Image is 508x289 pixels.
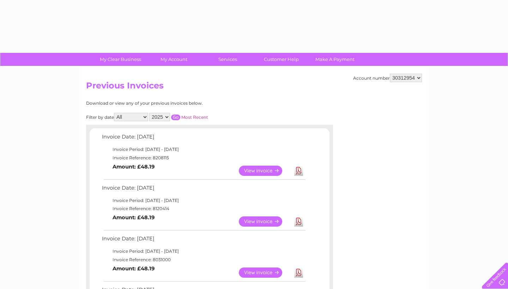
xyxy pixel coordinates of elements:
[100,247,307,256] td: Invoice Period: [DATE] - [DATE]
[294,166,303,176] a: Download
[306,53,364,66] a: Make A Payment
[113,265,155,272] b: Amount: £48.19
[100,132,307,145] td: Invoice Date: [DATE]
[252,53,310,66] a: Customer Help
[91,53,150,66] a: My Clear Business
[100,154,307,162] td: Invoice Reference: 8208115
[100,256,307,264] td: Invoice Reference: 8031000
[86,81,422,94] h2: Previous Invoices
[239,216,291,227] a: View
[100,234,307,247] td: Invoice Date: [DATE]
[294,268,303,278] a: Download
[100,183,307,196] td: Invoice Date: [DATE]
[86,101,271,106] div: Download or view any of your previous invoices below.
[113,214,155,221] b: Amount: £48.19
[100,145,307,154] td: Invoice Period: [DATE] - [DATE]
[100,204,307,213] td: Invoice Reference: 8120414
[113,164,155,170] b: Amount: £48.19
[239,166,291,176] a: View
[199,53,257,66] a: Services
[86,113,271,121] div: Filter by date
[100,196,307,205] td: Invoice Period: [DATE] - [DATE]
[239,268,291,278] a: View
[294,216,303,227] a: Download
[181,115,208,120] a: Most Recent
[353,74,422,82] div: Account number
[145,53,203,66] a: My Account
